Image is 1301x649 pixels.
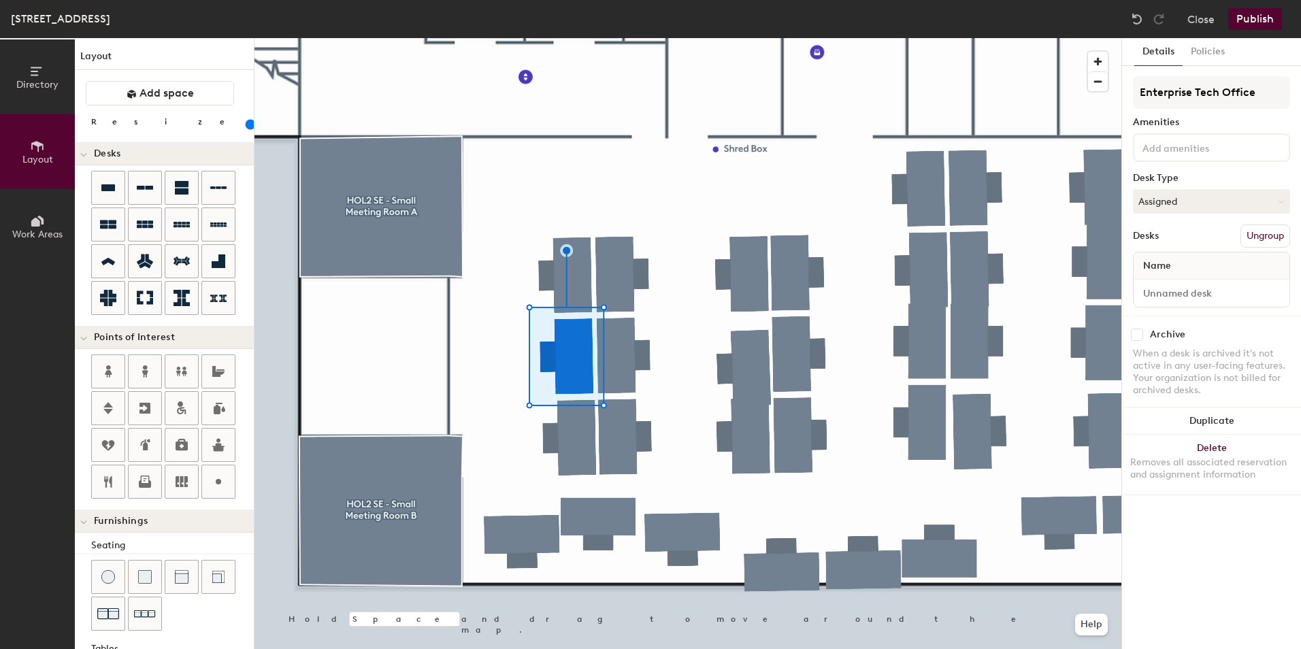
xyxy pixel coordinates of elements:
button: Couch (middle) [165,560,199,594]
button: Close [1187,8,1215,30]
img: Couch (x3) [134,603,156,625]
span: Work Areas [12,229,63,240]
span: Add space [139,86,194,100]
button: Publish [1228,8,1282,30]
button: Cushion [128,560,162,594]
div: Amenities [1133,117,1290,128]
div: When a desk is archived it's not active in any user-facing features. Your organization is not bil... [1133,348,1290,397]
button: Policies [1183,38,1233,66]
button: Duplicate [1122,407,1301,435]
button: Help [1075,614,1108,635]
img: Undo [1130,12,1144,26]
div: Resize [91,116,242,127]
div: Desks [1133,231,1159,242]
span: Directory [16,79,59,90]
button: Ungroup [1240,224,1290,248]
div: Archive [1150,329,1185,340]
div: [STREET_ADDRESS] [11,10,110,27]
img: Couch (middle) [175,570,188,584]
button: Couch (corner) [201,560,235,594]
span: Furnishings [94,516,148,527]
button: Add space [86,81,234,105]
img: Redo [1152,12,1166,26]
span: Points of Interest [94,332,175,343]
button: DeleteRemoves all associated reservation and assignment information [1122,435,1301,495]
button: Stool [91,560,125,594]
input: Unnamed desk [1136,284,1287,303]
input: Add amenities [1140,139,1262,155]
button: Details [1134,38,1183,66]
button: Couch (x3) [128,597,162,631]
div: Desk Type [1133,173,1290,184]
div: Removes all associated reservation and assignment information [1130,456,1293,481]
h1: Layout [75,49,254,70]
img: Couch (corner) [212,570,225,584]
img: Cushion [138,570,152,584]
img: Stool [101,570,115,584]
button: Assigned [1133,189,1290,214]
span: Name [1136,254,1178,278]
span: Desks [94,148,120,159]
div: Seating [91,538,254,553]
img: Couch (x2) [97,603,119,625]
button: Couch (x2) [91,597,125,631]
span: Layout [22,154,53,165]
